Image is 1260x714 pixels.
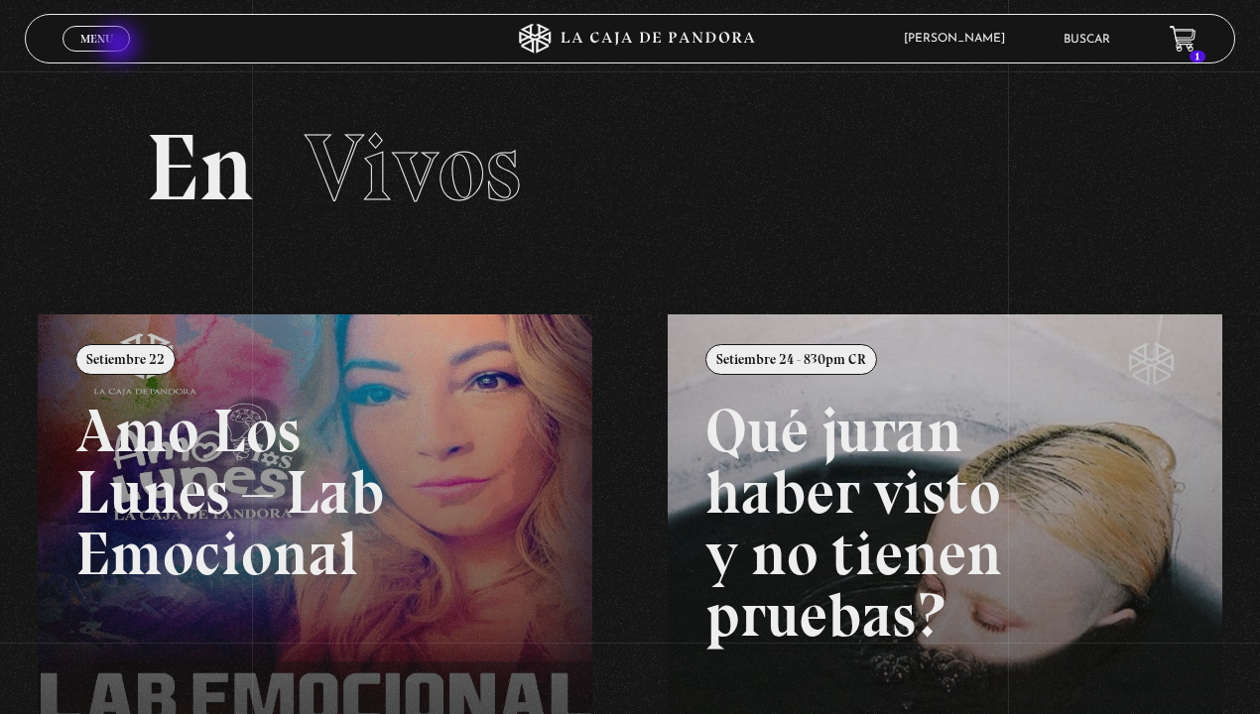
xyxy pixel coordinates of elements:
[1064,34,1110,46] a: Buscar
[894,33,1025,45] span: [PERSON_NAME]
[1170,26,1197,53] a: 1
[73,50,120,63] span: Cerrar
[80,33,113,45] span: Menu
[1190,51,1205,62] span: 1
[146,121,1113,215] h2: En
[305,111,521,224] span: Vivos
